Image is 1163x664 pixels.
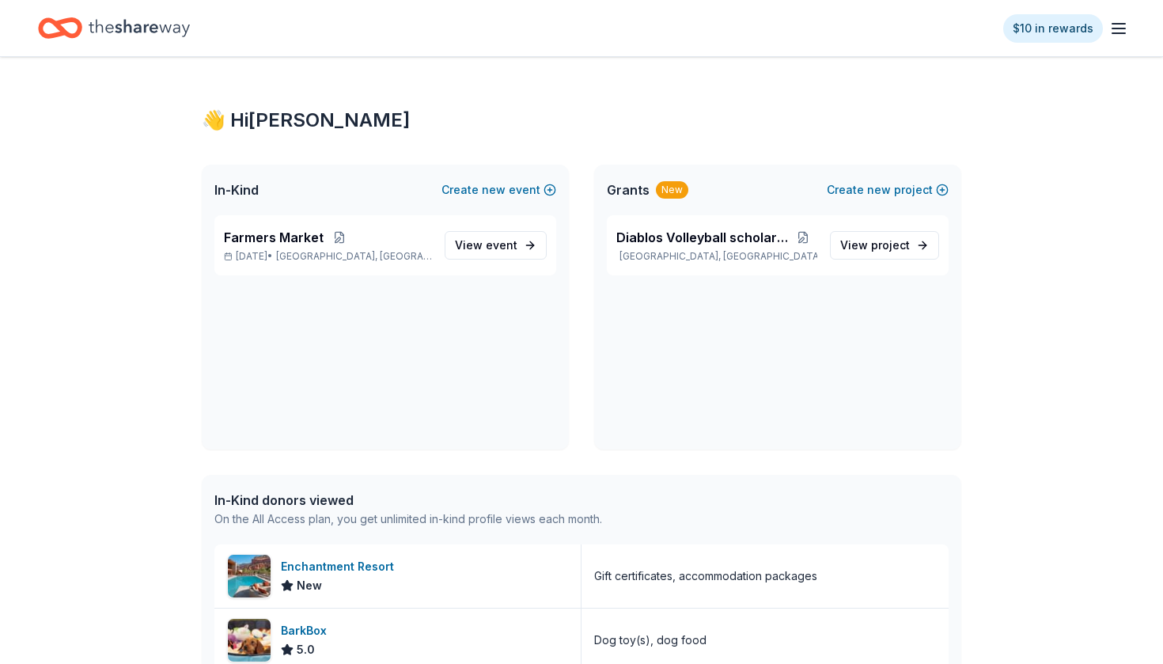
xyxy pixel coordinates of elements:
[830,231,939,260] a: View project
[840,236,910,255] span: View
[607,180,650,199] span: Grants
[224,228,324,247] span: Farmers Market
[594,631,707,650] div: Dog toy(s), dog food
[441,180,556,199] button: Createnewevent
[214,510,602,529] div: On the All Access plan, you get unlimited in-kind profile views each month.
[871,238,910,252] span: project
[202,108,961,133] div: 👋 Hi [PERSON_NAME]
[224,250,432,263] p: [DATE] •
[827,180,949,199] button: Createnewproject
[281,621,333,640] div: BarkBox
[228,619,271,662] img: Image for BarkBox
[867,180,891,199] span: new
[445,231,547,260] a: View event
[276,250,432,263] span: [GEOGRAPHIC_DATA], [GEOGRAPHIC_DATA]
[616,250,817,263] p: [GEOGRAPHIC_DATA], [GEOGRAPHIC_DATA]
[228,555,271,598] img: Image for Enchantment Resort
[214,491,602,510] div: In-Kind donors viewed
[297,640,315,659] span: 5.0
[214,180,259,199] span: In-Kind
[281,557,400,576] div: Enchantment Resort
[297,576,322,595] span: New
[38,9,190,47] a: Home
[616,228,788,247] span: Diablos Volleyball scholarship
[1003,14,1103,43] a: $10 in rewards
[594,567,817,586] div: Gift certificates, accommodation packages
[656,181,688,199] div: New
[455,236,517,255] span: View
[482,180,506,199] span: new
[486,238,517,252] span: event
